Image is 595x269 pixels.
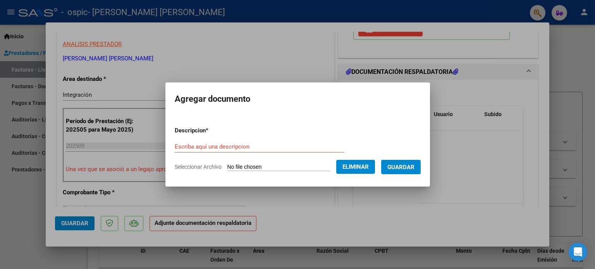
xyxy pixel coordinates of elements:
p: Descripcion [175,126,249,135]
button: Guardar [381,160,421,174]
span: Guardar [387,164,414,171]
h2: Agregar documento [175,92,421,106]
div: Open Intercom Messenger [569,243,587,261]
span: Eliminar [342,163,369,170]
button: Eliminar [336,160,375,174]
span: Seleccionar Archivo [175,164,222,170]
